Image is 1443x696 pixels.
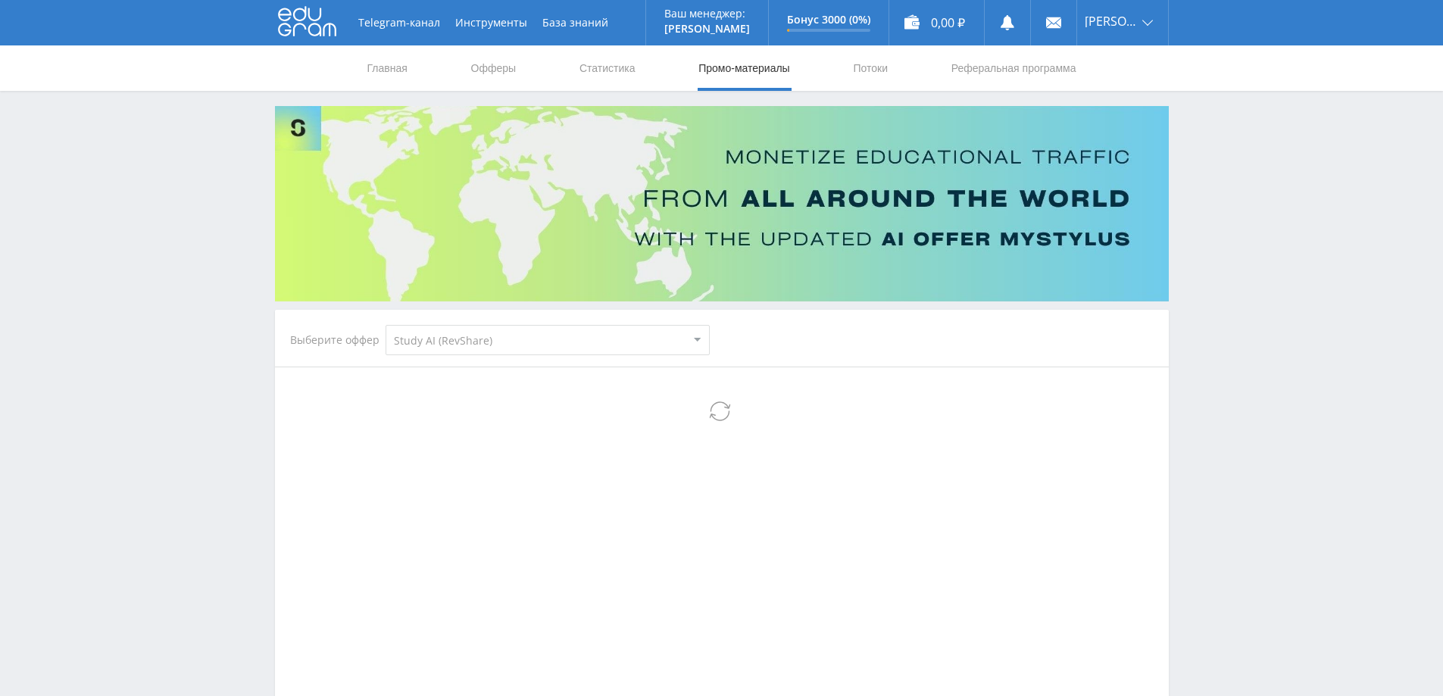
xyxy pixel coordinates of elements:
img: Banner [275,106,1169,301]
a: Статистика [578,45,637,91]
a: Реферальная программа [950,45,1078,91]
span: [PERSON_NAME] [1085,15,1138,27]
a: Офферы [470,45,518,91]
p: [PERSON_NAME] [664,23,750,35]
p: Ваш менеджер: [664,8,750,20]
div: Выберите оффер [290,334,386,346]
a: Главная [366,45,409,91]
a: Промо-материалы [697,45,791,91]
p: Бонус 3000 (0%) [787,14,870,26]
a: Потоки [851,45,889,91]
